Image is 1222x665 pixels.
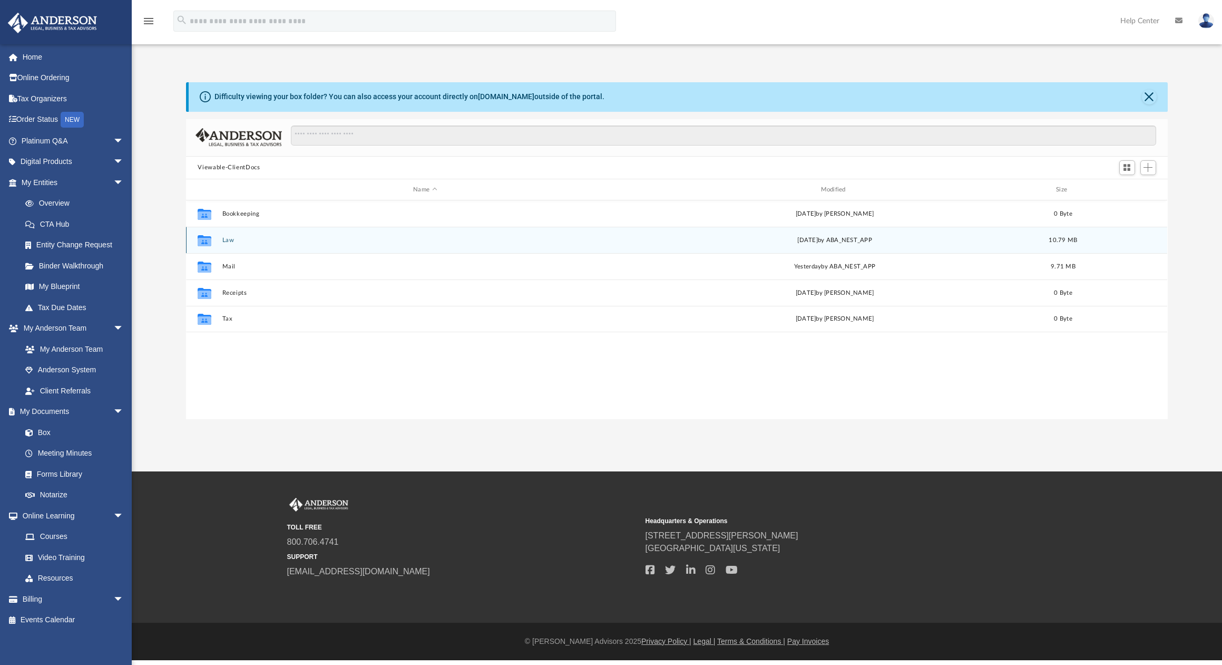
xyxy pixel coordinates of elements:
[7,610,140,631] a: Events Calendar
[646,531,798,540] a: [STREET_ADDRESS][PERSON_NAME]
[7,109,140,131] a: Order StatusNEW
[641,637,691,645] a: Privacy Policy |
[222,263,628,270] button: Mail
[693,637,716,645] a: Legal |
[113,401,134,423] span: arrow_drop_down
[15,443,134,464] a: Meeting Minutes
[15,214,140,235] a: CTA Hub
[5,13,100,33] img: Anderson Advisors Platinum Portal
[15,380,134,401] a: Client Referrals
[7,172,140,193] a: My Entitiesarrow_drop_down
[15,464,129,485] a: Forms Library
[113,505,134,527] span: arrow_drop_down
[15,193,140,214] a: Overview
[287,523,638,532] small: TOLL FREE
[15,526,134,547] a: Courses
[7,130,140,151] a: Platinum Q&Aarrow_drop_down
[142,20,155,27] a: menu
[478,92,534,101] a: [DOMAIN_NAME]
[113,172,134,194] span: arrow_drop_down
[7,88,140,109] a: Tax Organizers
[632,288,1038,298] div: [DATE] by [PERSON_NAME]
[15,255,140,276] a: Binder Walkthrough
[132,636,1222,647] div: © [PERSON_NAME] Advisors 2025
[222,237,628,244] button: Law
[1054,290,1073,296] span: 0 Byte
[222,316,628,323] button: Tax
[1054,211,1073,217] span: 0 Byte
[113,589,134,610] span: arrow_drop_down
[222,290,628,296] button: Receipts
[287,552,638,562] small: SUPPORT
[1049,237,1078,243] span: 10.79 MB
[291,126,1156,146] input: Search files and folders
[222,210,628,217] button: Bookkeeping
[717,637,785,645] a: Terms & Conditions |
[7,401,134,422] a: My Documentsarrow_drop_down
[15,568,134,589] a: Resources
[113,130,134,152] span: arrow_drop_down
[214,91,604,102] div: Difficulty viewing your box folder? You can also access your account directly on outside of the p...
[15,422,129,443] a: Box
[1042,185,1084,195] div: Size
[7,318,134,339] a: My Anderson Teamarrow_drop_down
[15,547,129,568] a: Video Training
[7,68,140,89] a: Online Ordering
[1051,264,1076,269] span: 9.71 MB
[632,209,1038,219] div: [DATE] by [PERSON_NAME]
[186,200,1167,419] div: grid
[287,567,430,576] a: [EMAIL_ADDRESS][DOMAIN_NAME]
[61,112,84,128] div: NEW
[646,544,780,553] a: [GEOGRAPHIC_DATA][US_STATE]
[15,360,134,381] a: Anderson System
[15,235,140,256] a: Entity Change Request
[1140,160,1156,175] button: Add
[1198,13,1214,28] img: User Pic
[632,236,1038,245] div: [DATE] by ABA_NEST_APP
[1142,90,1157,104] button: Close
[176,14,188,26] i: search
[632,262,1038,272] div: by ABA_NEST_APP
[198,163,260,172] button: Viewable-ClientDocs
[113,151,134,173] span: arrow_drop_down
[113,318,134,340] span: arrow_drop_down
[632,185,1038,195] div: Modified
[787,637,829,645] a: Pay Invoices
[7,46,140,68] a: Home
[15,297,140,318] a: Tax Due Dates
[632,315,1038,324] div: [DATE] by [PERSON_NAME]
[794,264,821,269] span: yesterday
[7,151,140,172] a: Digital Productsarrow_drop_down
[15,485,134,506] a: Notarize
[1119,160,1135,175] button: Switch to Grid View
[7,505,134,526] a: Online Learningarrow_drop_down
[7,589,140,610] a: Billingarrow_drop_down
[15,276,134,297] a: My Blueprint
[287,498,350,512] img: Anderson Advisors Platinum Portal
[646,516,996,526] small: Headquarters & Operations
[142,15,155,27] i: menu
[287,537,339,546] a: 800.706.4741
[222,185,628,195] div: Name
[15,339,129,360] a: My Anderson Team
[1054,316,1073,322] span: 0 Byte
[1089,185,1163,195] div: id
[191,185,217,195] div: id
